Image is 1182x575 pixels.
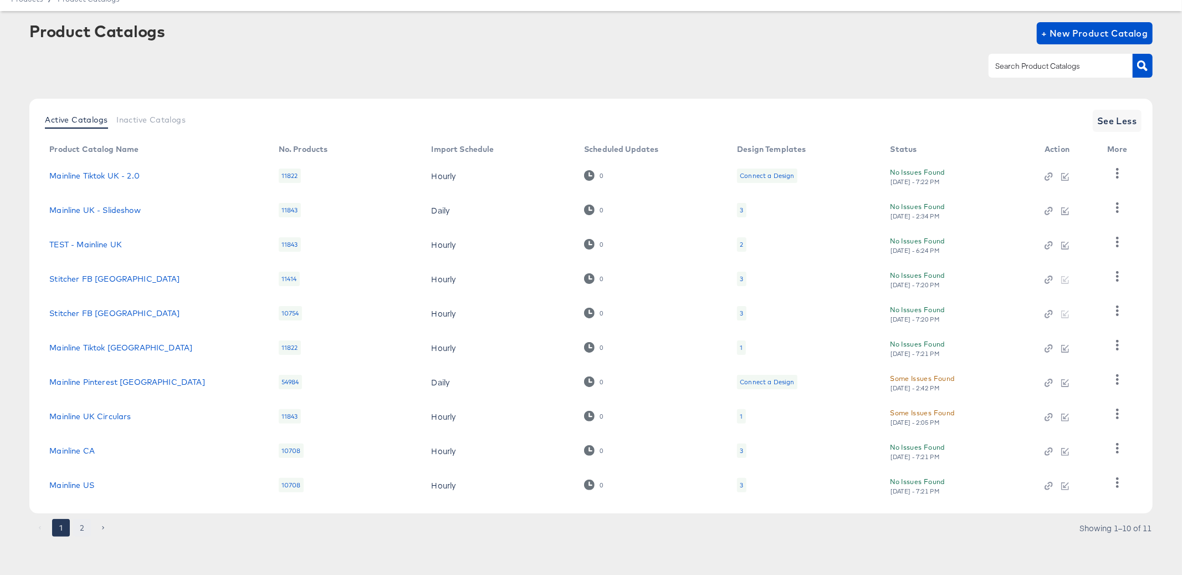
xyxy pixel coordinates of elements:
[49,145,139,154] div: Product Catalog Name
[891,373,955,384] div: Some Issues Found
[94,519,112,537] button: Go to next page
[891,407,955,426] button: Some Issues Found[DATE] - 2:05 PM
[891,373,955,392] button: Some Issues Found[DATE] - 2:42 PM
[279,340,301,355] div: 11822
[891,384,940,392] div: [DATE] - 2:42 PM
[49,171,140,180] a: Mainline Tiktok UK - 2.0
[584,342,603,353] div: 0
[49,206,140,215] a: Mainline UK - Slideshow
[599,378,603,386] div: 0
[737,340,745,355] div: 1
[279,444,304,458] div: 10708
[599,172,603,180] div: 0
[49,274,180,283] a: Stitcher FB [GEOGRAPHIC_DATA]
[737,409,745,424] div: 1
[423,330,576,365] td: Hourly
[599,413,603,420] div: 0
[584,145,659,154] div: Scheduled Updates
[73,519,91,537] button: Go to page 2
[584,273,603,284] div: 0
[1036,141,1098,159] th: Action
[279,169,301,183] div: 11822
[599,206,603,214] div: 0
[599,447,603,455] div: 0
[891,407,955,419] div: Some Issues Found
[279,145,328,154] div: No. Products
[423,296,576,330] td: Hourly
[740,206,743,215] div: 3
[279,272,300,286] div: 11414
[49,378,204,386] a: Mainline Pinterest [GEOGRAPHIC_DATA]
[737,169,797,183] div: Connect a Design
[584,445,603,456] div: 0
[599,241,603,248] div: 0
[279,203,301,217] div: 11843
[116,115,186,124] span: Inactive Catalogs
[49,343,192,352] a: Mainline Tiktok [GEOGRAPHIC_DATA]
[1041,26,1148,41] span: + New Product Catalog
[737,375,797,389] div: Connect a Design
[737,306,746,320] div: 3
[1037,22,1153,44] button: + New Product Catalog
[740,343,743,352] div: 1
[423,365,576,399] td: Daily
[740,309,743,318] div: 3
[423,159,576,193] td: Hourly
[1079,524,1153,532] div: Showing 1–10 of 11
[49,446,95,455] a: Mainline CA
[740,446,743,455] div: 3
[1097,113,1137,129] span: See Less
[737,272,746,286] div: 3
[279,237,301,252] div: 11843
[29,519,114,537] nav: pagination navigation
[599,309,603,317] div: 0
[584,308,603,318] div: 0
[882,141,1036,159] th: Status
[432,145,494,154] div: Import Schedule
[584,411,603,421] div: 0
[1093,110,1142,132] button: See Less
[599,481,603,489] div: 0
[49,240,122,249] a: TEST - Mainline UK
[29,22,165,40] div: Product Catalogs
[423,434,576,468] td: Hourly
[279,478,304,492] div: 10708
[49,481,94,490] a: Mainline US
[423,399,576,434] td: Hourly
[423,262,576,296] td: Hourly
[740,274,743,283] div: 3
[1099,141,1141,159] th: More
[584,205,603,215] div: 0
[584,376,603,387] div: 0
[740,378,794,386] div: Connect a Design
[891,419,940,426] div: [DATE] - 2:05 PM
[599,275,603,283] div: 0
[584,239,603,250] div: 0
[49,412,131,421] a: Mainline UK Circulars
[737,478,746,492] div: 3
[599,344,603,352] div: 0
[740,412,743,421] div: 1
[740,240,743,249] div: 2
[584,170,603,181] div: 0
[737,203,746,217] div: 3
[49,309,180,318] a: Stitcher FB [GEOGRAPHIC_DATA]
[45,115,108,124] span: Active Catalogs
[423,227,576,262] td: Hourly
[740,481,743,490] div: 3
[279,306,302,320] div: 10754
[737,145,806,154] div: Design Templates
[740,171,794,180] div: Connect a Design
[279,409,301,424] div: 11843
[737,444,746,458] div: 3
[279,375,302,389] div: 54984
[993,60,1111,73] input: Search Product Catalogs
[584,480,603,490] div: 0
[52,519,70,537] button: page 1
[423,468,576,502] td: Hourly
[737,237,746,252] div: 2
[423,193,576,227] td: Daily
